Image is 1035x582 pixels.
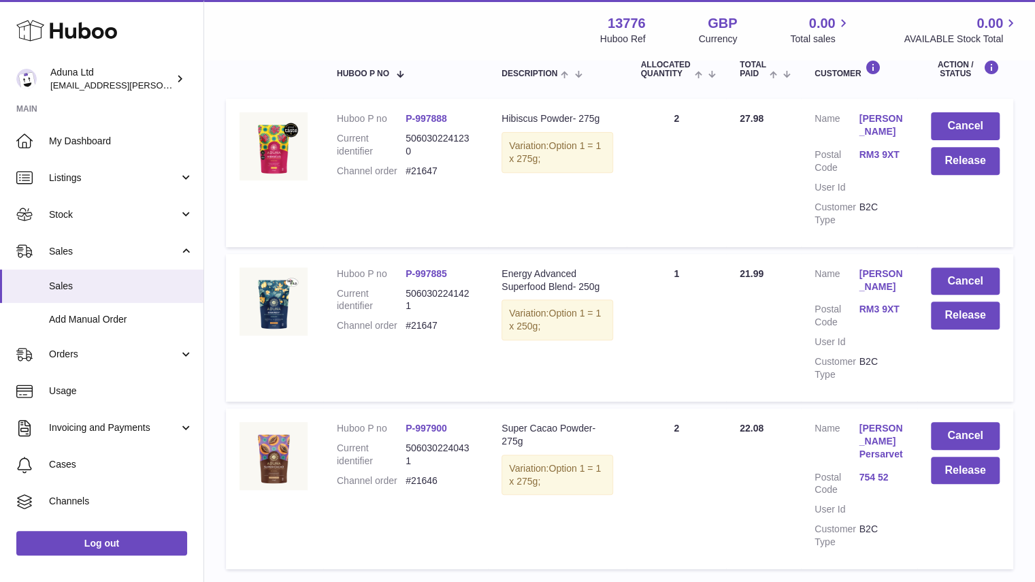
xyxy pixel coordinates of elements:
span: 0.00 [809,14,836,33]
button: Release [931,457,1000,485]
dt: Current identifier [337,442,406,468]
a: [PERSON_NAME] [859,268,903,293]
span: 22.08 [740,423,763,434]
button: Release [931,147,1000,175]
button: Cancel [931,112,1000,140]
dt: Huboo P no [337,112,406,125]
div: Action / Status [931,60,1000,78]
img: ENERGY-ADVANCED-SUPERFOOD-BLEND-POUCH-FOP-CHALK.jpg [240,268,308,336]
a: P-997888 [406,113,447,124]
div: Variation: [502,132,613,173]
a: Log out [16,531,187,555]
span: Channels [49,495,193,508]
span: Cases [49,458,193,471]
a: [PERSON_NAME] [859,112,903,138]
dd: 5060302240431 [406,442,474,468]
dd: #21647 [406,165,474,178]
span: Sales [49,245,179,258]
span: [EMAIL_ADDRESS][PERSON_NAME][PERSON_NAME][DOMAIN_NAME] [50,80,346,91]
dd: B2C [859,523,903,549]
span: Sales [49,280,193,293]
span: 0.00 [976,14,1003,33]
div: Hibiscus Powder- 275g [502,112,613,125]
span: Usage [49,385,193,398]
a: RM3 9XT [859,303,903,316]
a: 754 52 [859,471,903,484]
strong: 13776 [608,14,646,33]
span: Option 1 = 1 x 275g; [509,140,601,164]
dd: #21646 [406,474,474,487]
div: Aduna Ltd [50,66,173,92]
button: Release [931,302,1000,329]
dd: B2C [859,355,903,381]
span: Description [502,69,557,78]
dt: Customer Type [815,201,859,227]
a: 0.00 Total sales [790,14,851,46]
a: [PERSON_NAME] Persarvet [859,422,903,461]
button: Cancel [931,268,1000,295]
td: 2 [627,99,726,246]
span: Stock [49,208,179,221]
dt: Postal Code [815,471,859,497]
span: Total paid [740,61,766,78]
span: My Dashboard [49,135,193,148]
dd: B2C [859,201,903,227]
div: Variation: [502,300,613,340]
span: Invoicing and Payments [49,421,179,434]
span: ALLOCATED Quantity [640,61,691,78]
div: Currency [699,33,738,46]
dt: Postal Code [815,148,859,174]
span: Option 1 = 1 x 275g; [509,463,601,487]
span: Orders [49,348,179,361]
dt: Channel order [337,474,406,487]
span: Listings [49,172,179,184]
dt: User Id [815,181,859,194]
td: 1 [627,254,726,402]
span: Option 1 = 1 x 250g; [509,308,601,332]
td: 2 [627,408,726,569]
button: Cancel [931,422,1000,450]
dt: Channel order [337,319,406,332]
img: SUPER-CACAO-POWDER-POUCH-FOP-CHALK.jpg [240,422,308,490]
dd: #21647 [406,319,474,332]
dd: 5060302241230 [406,132,474,158]
dd: 5060302241421 [406,287,474,313]
strong: GBP [708,14,737,33]
a: RM3 9XT [859,148,903,161]
a: 0.00 AVAILABLE Stock Total [904,14,1019,46]
span: Total sales [790,33,851,46]
dt: Name [815,112,859,142]
span: 27.98 [740,113,763,124]
div: Energy Advanced Superfood Blend- 250g [502,268,613,293]
dt: Customer Type [815,355,859,381]
div: Customer [815,60,904,78]
span: Add Manual Order [49,313,193,326]
dt: Huboo P no [337,422,406,435]
dt: Channel order [337,165,406,178]
div: Variation: [502,455,613,496]
dt: Postal Code [815,303,859,329]
dt: Name [815,268,859,297]
dt: Huboo P no [337,268,406,280]
span: Huboo P no [337,69,389,78]
img: deborahe.kamara@aduna.com [16,69,37,89]
a: P-997900 [406,423,447,434]
a: P-997885 [406,268,447,279]
img: HIBISCUS-POWDER-POUCH-FOP-CHALK.jpg [240,112,308,180]
dt: User Id [815,336,859,349]
div: Super Cacao Powder- 275g [502,422,613,448]
dt: Name [815,422,859,464]
dt: Customer Type [815,523,859,549]
span: AVAILABLE Stock Total [904,33,1019,46]
div: Huboo Ref [600,33,646,46]
dt: Current identifier [337,132,406,158]
dt: User Id [815,503,859,516]
span: 21.99 [740,268,763,279]
dt: Current identifier [337,287,406,313]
